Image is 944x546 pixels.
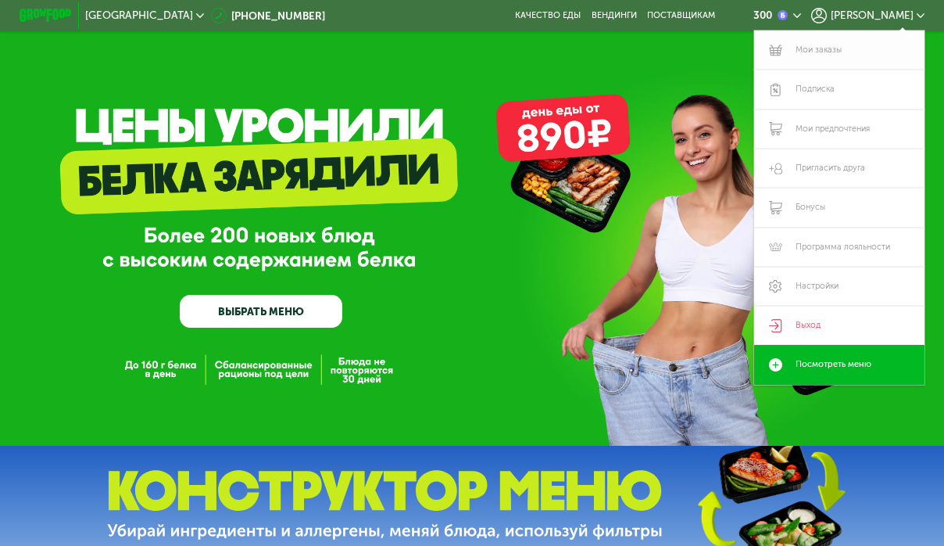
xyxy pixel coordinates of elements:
[754,149,924,188] a: Пригласить друга
[754,267,924,306] a: Настройки
[754,188,924,227] a: Бонусы
[754,306,924,345] a: Выход
[754,228,924,267] a: Программа лояльности
[85,10,193,20] span: [GEOGRAPHIC_DATA]
[211,8,326,23] a: [PHONE_NUMBER]
[515,10,581,20] a: Качество еды
[753,10,772,20] div: 300
[754,345,924,384] a: Посмотреть меню
[592,10,637,20] a: Вендинги
[754,70,924,109] a: Подписка
[180,295,343,328] a: ВЫБРАТЬ МЕНЮ
[754,31,924,70] a: Мои заказы
[754,110,924,149] a: Мои предпочтения
[831,10,914,20] span: [PERSON_NAME]
[647,10,715,20] div: поставщикам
